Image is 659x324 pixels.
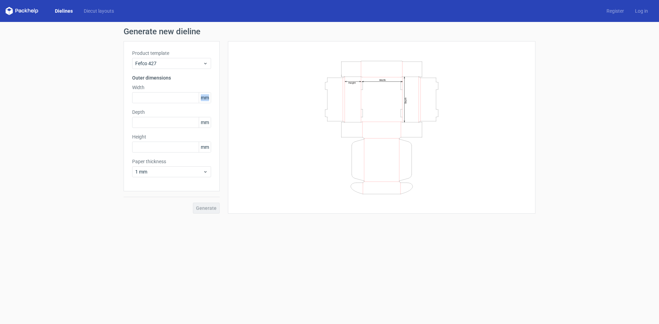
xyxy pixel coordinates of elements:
[132,50,211,57] label: Product template
[132,109,211,116] label: Depth
[132,133,211,140] label: Height
[132,84,211,91] label: Width
[135,60,203,67] span: Fefco 427
[124,27,535,36] h1: Generate new dieline
[629,8,654,14] a: Log in
[601,8,629,14] a: Register
[199,93,211,103] span: mm
[199,117,211,128] span: mm
[135,168,203,175] span: 1 mm
[404,97,407,103] text: Depth
[78,8,119,14] a: Diecut layouts
[132,74,211,81] h3: Outer dimensions
[379,78,386,81] text: Width
[199,142,211,152] span: mm
[49,8,78,14] a: Dielines
[348,81,356,84] text: Height
[132,158,211,165] label: Paper thickness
